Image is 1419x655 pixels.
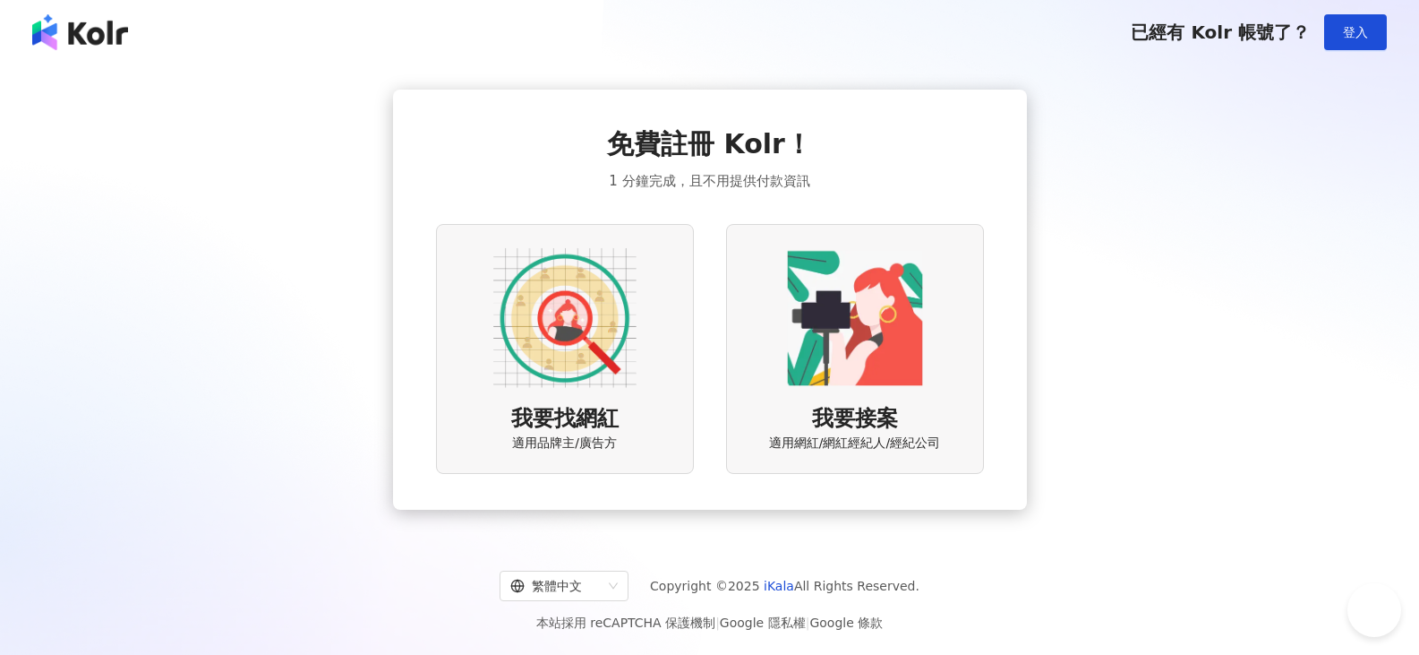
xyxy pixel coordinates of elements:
a: Google 條款 [809,616,883,630]
span: 適用品牌主/廣告方 [512,435,617,452]
span: | [806,616,810,630]
iframe: Help Scout Beacon - Open [1347,583,1401,637]
span: 1 分鐘完成，且不用提供付款資訊 [609,170,809,192]
span: 本站採用 reCAPTCHA 保護機制 [536,612,883,633]
div: 繁體中文 [510,572,602,600]
img: KOL identity option [783,246,927,390]
span: 免費註冊 Kolr！ [607,125,812,163]
span: | [715,616,720,630]
a: Google 隱私權 [720,616,806,630]
span: 我要找網紅 [511,404,619,435]
span: 適用網紅/網紅經紀人/經紀公司 [769,435,940,452]
img: AD identity option [493,246,637,390]
span: 已經有 Kolr 帳號了？ [1131,22,1310,43]
a: iKala [764,579,794,593]
img: logo [32,14,128,50]
span: 登入 [1343,25,1368,39]
span: Copyright © 2025 All Rights Reserved. [650,575,919,597]
span: 我要接案 [812,404,898,435]
button: 登入 [1324,14,1387,50]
